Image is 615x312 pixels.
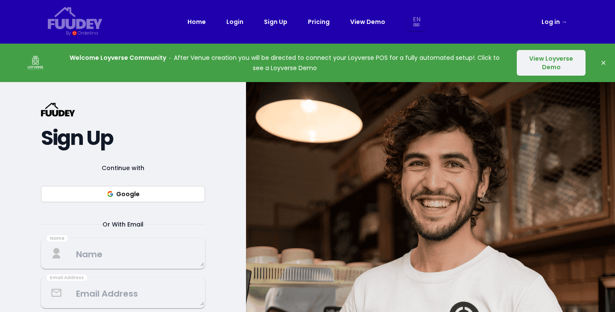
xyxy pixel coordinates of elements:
[41,186,205,202] button: Google
[350,17,385,27] a: View Demo
[47,274,87,281] div: Email Address
[542,17,567,27] a: Log in
[47,235,68,242] div: Name
[308,17,330,27] a: Pricing
[187,17,206,27] a: Home
[91,163,155,173] span: Continue with
[65,53,504,73] p: After Venue creation you will be directed to connect your Loyverse POS for a fully automated setu...
[66,29,70,37] div: By
[226,17,243,27] a: Login
[92,219,154,230] span: Or With Email
[41,103,75,117] svg: {/* Added fill="currentColor" here */} {/* This rectangle defines the background. Its explicit fi...
[70,53,166,62] strong: Welcome Loyverse Community
[561,18,567,26] span: →
[48,7,102,29] svg: {/* Added fill="currentColor" here */} {/* This rectangle defines the background. Its explicit fi...
[41,130,205,146] h2: Sign Up
[517,50,586,76] button: View Loyverse Demo
[78,29,98,37] div: Orderlina
[264,17,287,27] a: Sign Up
